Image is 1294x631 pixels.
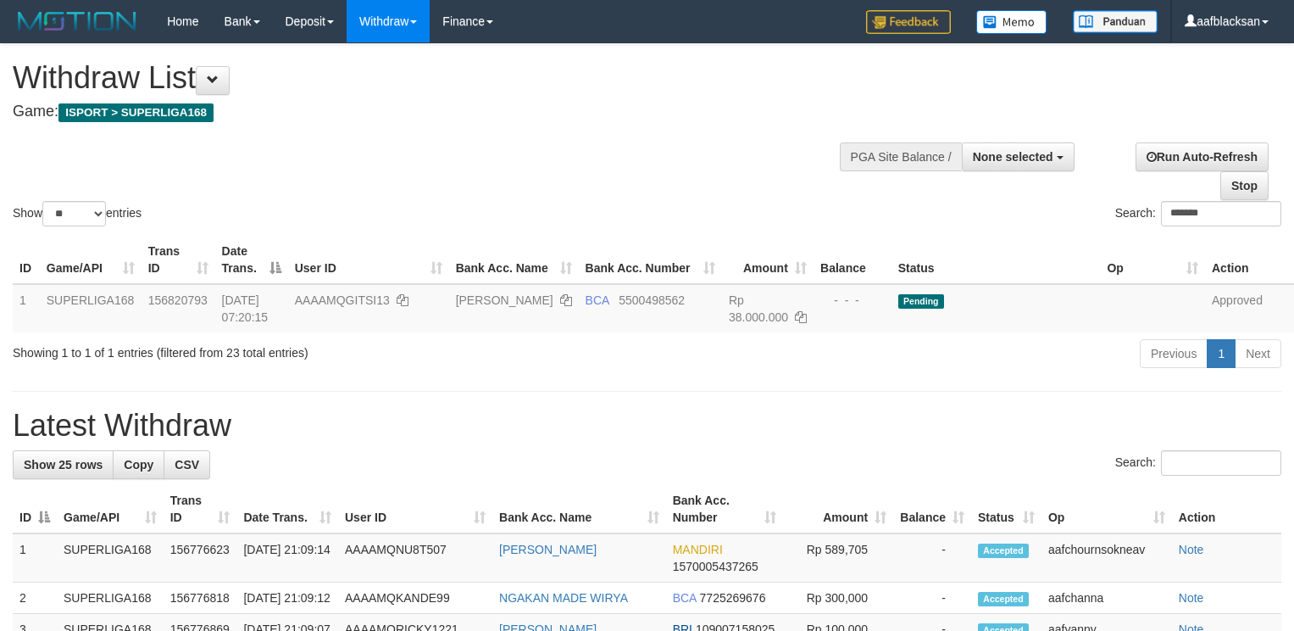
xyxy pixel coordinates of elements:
[58,103,214,122] span: ISPORT > SUPERLIGA168
[13,533,57,583] td: 1
[499,591,628,605] a: NGAKAN MADE WIRYA
[619,293,685,307] span: Copy 5500498562 to clipboard
[673,560,758,573] span: Copy 1570005437265 to clipboard
[338,583,492,614] td: AAAAMQKANDE99
[976,10,1047,34] img: Button%20Memo.svg
[338,533,492,583] td: AAAAMQNU8T507
[215,236,288,284] th: Date Trans.: activate to sort column descending
[40,236,142,284] th: Game/API: activate to sort column ascending
[978,544,1029,558] span: Accepted
[338,485,492,533] th: User ID: activate to sort column ascending
[840,142,962,171] div: PGA Site Balance /
[722,236,814,284] th: Amount: activate to sort column ascending
[1041,485,1172,533] th: Op: activate to sort column ascending
[13,409,1281,443] h1: Latest Withdraw
[1073,10,1158,33] img: panduan.png
[57,533,164,583] td: SUPERLIGA168
[1041,533,1172,583] td: aafchournsokneav
[673,543,723,556] span: MANDIRI
[1179,591,1204,605] a: Note
[1235,339,1281,368] a: Next
[142,236,215,284] th: Trans ID: activate to sort column ascending
[893,583,971,614] td: -
[820,292,885,309] div: - - -
[456,293,553,307] a: [PERSON_NAME]
[222,293,269,324] span: [DATE] 07:20:15
[13,338,526,361] div: Showing 1 to 1 of 1 entries (filtered from 23 total entries)
[893,485,971,533] th: Balance: activate to sort column ascending
[1136,142,1269,171] a: Run Auto-Refresh
[295,293,390,307] span: AAAAMQGITSI13
[13,201,142,226] label: Show entries
[236,533,338,583] td: [DATE] 21:09:14
[673,591,697,605] span: BCA
[164,533,237,583] td: 156776623
[236,485,338,533] th: Date Trans.: activate to sort column ascending
[288,236,449,284] th: User ID: activate to sort column ascending
[57,485,164,533] th: Game/API: activate to sort column ascending
[814,236,891,284] th: Balance
[866,10,951,34] img: Feedback.jpg
[164,583,237,614] td: 156776818
[164,450,210,479] a: CSV
[124,458,153,472] span: Copy
[971,485,1041,533] th: Status: activate to sort column ascending
[1115,201,1281,226] label: Search:
[700,591,766,605] span: Copy 7725269676 to clipboard
[42,201,106,226] select: Showentries
[13,485,57,533] th: ID: activate to sort column descending
[579,236,722,284] th: Bank Acc. Number: activate to sort column ascending
[898,294,944,309] span: Pending
[1041,583,1172,614] td: aafchanna
[893,533,971,583] td: -
[236,583,338,614] td: [DATE] 21:09:12
[13,103,846,120] h4: Game:
[1179,543,1204,556] a: Note
[1172,485,1281,533] th: Action
[891,236,1101,284] th: Status
[449,236,579,284] th: Bank Acc. Name: activate to sort column ascending
[13,8,142,34] img: MOTION_logo.png
[40,284,142,332] td: SUPERLIGA168
[13,284,40,332] td: 1
[1115,450,1281,476] label: Search:
[57,583,164,614] td: SUPERLIGA168
[499,543,597,556] a: [PERSON_NAME]
[1161,450,1281,476] input: Search:
[1140,339,1208,368] a: Previous
[586,293,609,307] span: BCA
[973,150,1053,164] span: None selected
[666,485,783,533] th: Bank Acc. Number: activate to sort column ascending
[1207,339,1236,368] a: 1
[783,485,893,533] th: Amount: activate to sort column ascending
[978,592,1029,606] span: Accepted
[1220,171,1269,200] a: Stop
[113,450,164,479] a: Copy
[783,533,893,583] td: Rp 589,705
[13,61,846,95] h1: Withdraw List
[783,583,893,614] td: Rp 300,000
[1100,236,1205,284] th: Op: activate to sort column ascending
[1161,201,1281,226] input: Search:
[13,236,40,284] th: ID
[175,458,199,472] span: CSV
[13,450,114,479] a: Show 25 rows
[962,142,1075,171] button: None selected
[24,458,103,472] span: Show 25 rows
[164,485,237,533] th: Trans ID: activate to sort column ascending
[148,293,208,307] span: 156820793
[492,485,666,533] th: Bank Acc. Name: activate to sort column ascending
[729,293,788,324] span: Rp 38.000.000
